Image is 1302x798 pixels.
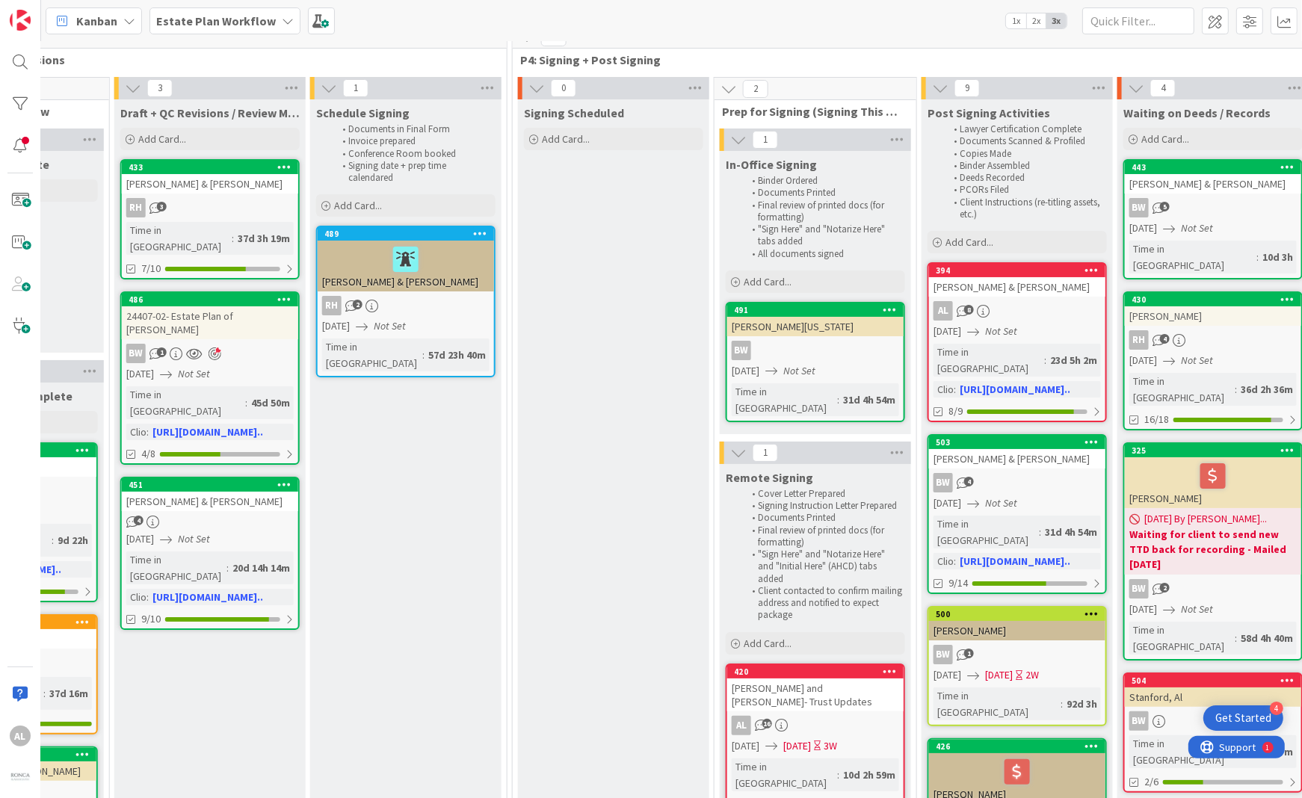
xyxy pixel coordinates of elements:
div: BW [1125,579,1301,598]
div: Time in [GEOGRAPHIC_DATA] [1129,622,1235,655]
span: Add Card... [138,132,186,146]
li: Client contacted to confirm mailing address and notified to expect package [744,585,903,622]
div: BW [1129,198,1149,217]
div: 430 [1132,294,1301,305]
span: Kanban [76,12,117,30]
li: Lawyer Certification Complete [945,123,1105,135]
div: 325 [1125,444,1301,457]
a: 503[PERSON_NAME] & [PERSON_NAME]BW[DATE]Not SetTime in [GEOGRAPHIC_DATA]:31d 4h 54mClio:[URL][DOM... [928,434,1107,594]
div: BW [934,473,953,492]
li: Signing date + prep time calendared [334,160,493,185]
div: 451 [122,478,298,492]
div: [PERSON_NAME] & [PERSON_NAME] [929,449,1105,468]
span: : [43,685,46,702]
span: : [1044,352,1046,368]
div: 504 [1132,675,1301,686]
i: Not Set [783,364,815,377]
span: : [1039,524,1041,540]
div: 504 [1125,674,1301,687]
div: 420 [734,666,904,677]
div: 503[PERSON_NAME] & [PERSON_NAME] [929,436,1105,468]
span: : [226,560,229,576]
span: 3x [1046,13,1067,28]
div: BW [727,341,904,360]
a: 500[PERSON_NAME]BW[DATE][DATE]2WTime in [GEOGRAPHIC_DATA]:92d 3h [928,606,1107,726]
img: Visit kanbanzone.com [10,10,31,31]
div: [PERSON_NAME] & [PERSON_NAME] [929,277,1105,297]
div: 503 [929,436,1105,449]
div: RH [1129,330,1149,350]
span: 4 [134,516,144,525]
div: Time in [GEOGRAPHIC_DATA] [1129,373,1235,406]
span: 16 [762,719,772,729]
span: : [954,553,956,569]
div: [PERSON_NAME] [1125,457,1301,508]
span: P4: Signing + Post Signing [520,52,1295,67]
div: 503 [936,437,1105,448]
span: 2 [1160,583,1170,593]
span: : [232,230,234,247]
div: 45d 50m [247,395,294,411]
div: Time in [GEOGRAPHIC_DATA] [934,687,1061,720]
div: [PERSON_NAME] & [PERSON_NAME] [122,492,298,511]
div: 489 [318,227,494,241]
li: Signing Instruction Letter Prepared [744,500,903,512]
i: Not Set [178,367,210,380]
div: Stanford, Al [1125,687,1301,707]
div: 325[PERSON_NAME] [1125,444,1301,508]
div: 37d 3h 19m [234,230,294,247]
a: 433[PERSON_NAME] & [PERSON_NAME]RHTime in [GEOGRAPHIC_DATA]:37d 3h 19m7/10 [120,159,300,279]
span: [DATE] [1129,353,1157,368]
li: Binder Assembled [945,160,1105,172]
li: Conference Room booked [334,148,493,160]
div: AL [732,716,751,735]
span: 9 [954,79,980,97]
span: 8 [964,305,974,315]
div: RH [122,198,298,217]
div: 500[PERSON_NAME] [929,607,1105,640]
span: : [146,424,149,440]
span: Add Card... [744,637,792,650]
li: Copies Made [945,148,1105,160]
span: 4 [1160,334,1170,344]
span: 0 [551,79,576,97]
div: [PERSON_NAME] & [PERSON_NAME] [122,174,298,194]
span: : [1235,630,1237,646]
div: 426 [929,740,1105,753]
div: AL [10,726,31,746]
li: Invoice prepared [334,135,493,147]
div: Get Started [1215,711,1271,726]
div: 394 [929,264,1105,277]
a: 489[PERSON_NAME] & [PERSON_NAME]RH[DATE]Not SetTime in [GEOGRAPHIC_DATA]:57d 23h 40m [316,226,496,377]
div: RH [318,296,494,315]
div: 443[PERSON_NAME] & [PERSON_NAME] [1125,161,1301,194]
li: Client Instructions (re-titling assets, etc.) [945,197,1105,221]
div: RH [126,198,146,217]
div: 443 [1132,162,1301,173]
span: [DATE] [934,324,961,339]
span: [DATE] [934,667,961,683]
div: 491[PERSON_NAME][US_STATE] [727,303,904,336]
span: Signing Scheduled [524,105,624,120]
div: 426 [936,741,1105,752]
div: 394[PERSON_NAME] & [PERSON_NAME] [929,264,1105,297]
a: [URL][DOMAIN_NAME].. [152,590,263,604]
div: BW [122,344,298,363]
span: 7/10 [141,261,161,276]
li: Cover Letter Prepared [744,488,903,500]
div: 433 [129,162,298,173]
div: 20d 14h 14m [229,560,294,576]
div: BW [1129,711,1149,731]
li: "Sign Here" and "Notarize Here" tabs added [744,223,903,248]
span: [DATE] [783,738,811,754]
span: : [52,532,54,548]
div: 504Stanford, Al [1125,674,1301,707]
div: 31d 4h 54m [1041,524,1101,540]
span: Schedule Signing [316,105,410,120]
i: Not Set [985,496,1017,510]
li: Binder Ordered [744,175,903,187]
div: RH [1125,330,1301,350]
div: 420[PERSON_NAME] and [PERSON_NAME]- Trust Updates [727,665,904,711]
div: 1 [78,6,81,18]
a: 48624407-02- Estate Plan of [PERSON_NAME]BW[DATE]Not SetTime in [GEOGRAPHIC_DATA]:45d 50mClio:[UR... [120,291,300,465]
